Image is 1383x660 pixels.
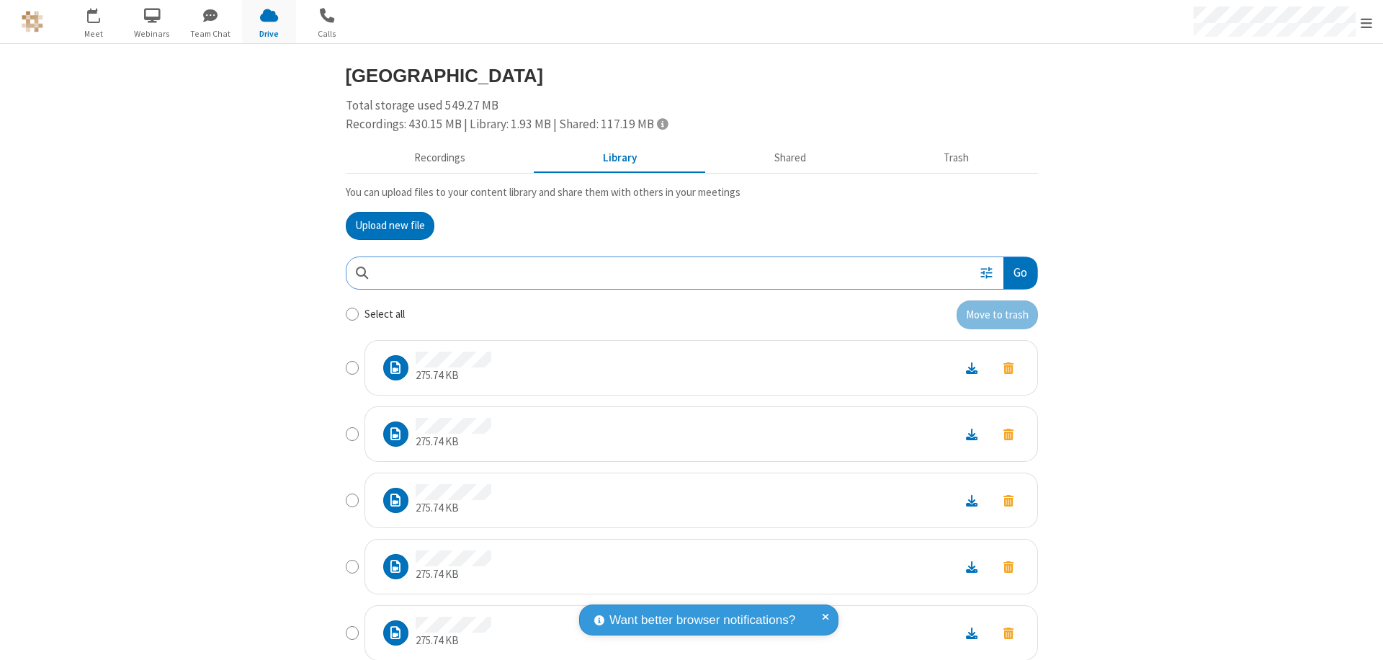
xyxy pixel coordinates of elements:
[990,424,1026,444] button: Move to trash
[416,500,491,517] p: 275.74 KB
[300,27,354,40] span: Calls
[1003,257,1037,290] button: Go
[346,66,1038,86] h3: [GEOGRAPHIC_DATA]
[609,611,795,630] span: Want better browser notifications?
[957,300,1038,329] button: Move to trash
[125,27,179,40] span: Webinars
[346,184,1038,201] p: You can upload files to your content library and share them with others in your meetings
[953,360,990,376] a: Download file
[22,11,43,32] img: QA Selenium DO NOT DELETE OR CHANGE
[416,633,491,649] p: 275.74 KB
[953,426,990,442] a: Download file
[657,117,668,130] span: Totals displayed include files that have been moved to the trash.
[346,212,434,241] button: Upload new file
[97,8,107,19] div: 1
[953,492,990,509] a: Download file
[990,557,1026,576] button: Move to trash
[953,625,990,641] a: Download file
[990,623,1026,643] button: Move to trash
[416,566,491,583] p: 275.74 KB
[346,145,534,172] button: Recorded meetings
[67,27,121,40] span: Meet
[875,145,1038,172] button: Trash
[184,27,238,40] span: Team Chat
[416,367,491,384] p: 275.74 KB
[953,558,990,575] a: Download file
[990,491,1026,510] button: Move to trash
[534,145,706,172] button: Content library
[364,306,405,323] label: Select all
[706,145,875,172] button: Shared during meetings
[346,115,1038,134] div: Recordings: 430.15 MB | Library: 1.93 MB | Shared: 117.19 MB
[242,27,296,40] span: Drive
[346,97,1038,133] div: Total storage used 549.27 MB
[416,434,491,450] p: 275.74 KB
[990,358,1026,378] button: Move to trash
